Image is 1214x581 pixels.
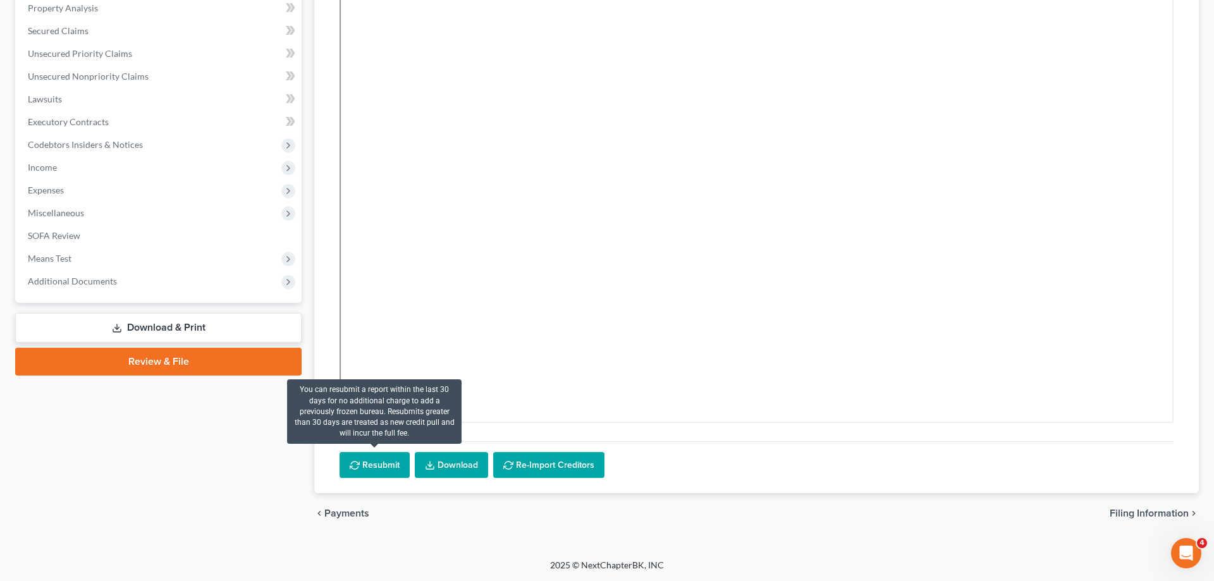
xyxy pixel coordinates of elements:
[1189,508,1199,518] i: chevron_right
[1171,538,1201,568] iframe: Intercom live chat
[28,25,89,36] span: Secured Claims
[1197,538,1207,548] span: 4
[28,253,71,264] span: Means Test
[28,48,132,59] span: Unsecured Priority Claims
[28,162,57,173] span: Income
[18,42,302,65] a: Unsecured Priority Claims
[1110,508,1189,518] span: Filing Information
[28,139,143,150] span: Codebtors Insiders & Notices
[28,185,64,195] span: Expenses
[28,207,84,218] span: Miscellaneous
[18,224,302,247] a: SOFA Review
[18,65,302,88] a: Unsecured Nonpriority Claims
[493,452,604,479] button: Re-Import Creditors
[324,508,369,518] span: Payments
[18,88,302,111] a: Lawsuits
[1110,508,1199,518] button: Filing Information chevron_right
[28,116,109,127] span: Executory Contracts
[28,276,117,286] span: Additional Documents
[18,20,302,42] a: Secured Claims
[340,452,410,479] button: Resubmit
[15,348,302,376] a: Review & File
[28,94,62,104] span: Lawsuits
[28,3,98,13] span: Property Analysis
[28,230,80,241] span: SOFA Review
[314,508,369,518] button: chevron_left Payments
[415,452,488,479] a: Download
[28,71,149,82] span: Unsecured Nonpriority Claims
[287,379,462,444] div: You can resubmit a report within the last 30 days for no additional charge to add a previously fr...
[18,111,302,133] a: Executory Contracts
[15,313,302,343] a: Download & Print
[314,508,324,518] i: chevron_left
